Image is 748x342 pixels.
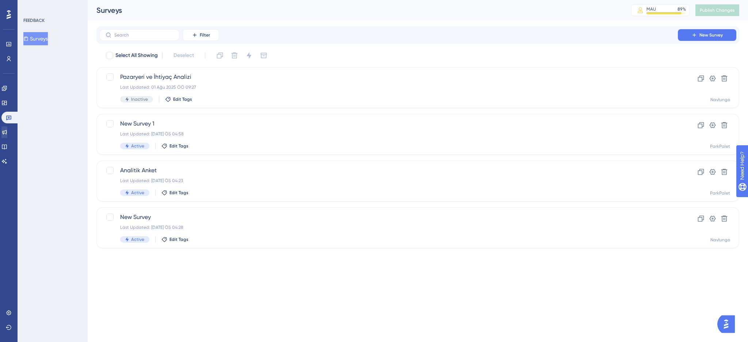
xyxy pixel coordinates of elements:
[169,143,188,149] span: Edit Tags
[131,237,144,242] span: Active
[120,224,657,230] div: Last Updated: [DATE] ÖS 04:28
[183,29,219,41] button: Filter
[717,313,739,335] iframe: UserGuiding AI Assistant Launcher
[173,51,194,60] span: Deselect
[161,143,188,149] button: Edit Tags
[120,178,657,184] div: Last Updated: [DATE] ÖS 04:23
[169,237,188,242] span: Edit Tags
[699,32,723,38] span: New Survey
[131,143,144,149] span: Active
[710,97,730,103] div: Navlungo
[165,96,192,102] button: Edit Tags
[120,131,657,137] div: Last Updated: [DATE] ÖS 04:58
[23,18,45,23] div: FEEDBACK
[131,96,148,102] span: Inactive
[23,32,48,45] button: Surveys
[120,84,657,90] div: Last Updated: 01 Ağu 2025 ÖÖ 09:27
[710,190,730,196] div: ParkPalet
[169,190,188,196] span: Edit Tags
[115,51,158,60] span: Select All Showing
[131,190,144,196] span: Active
[96,5,613,15] div: Surveys
[710,143,730,149] div: ParkPalet
[120,73,657,81] span: Pazaryeri ve İhtiyaç Analizi
[695,4,739,16] button: Publish Changes
[646,6,656,12] div: MAU
[114,32,173,38] input: Search
[120,166,657,175] span: Analitik Anket
[167,49,201,62] button: Deselect
[678,29,736,41] button: New Survey
[161,237,188,242] button: Edit Tags
[161,190,188,196] button: Edit Tags
[710,237,730,243] div: Navlungo
[17,2,46,11] span: Need Help?
[120,119,657,128] span: New Survey 1
[120,213,657,222] span: New Survey
[700,7,735,13] span: Publish Changes
[173,96,192,102] span: Edit Tags
[200,32,210,38] span: Filter
[678,6,686,12] div: 89 %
